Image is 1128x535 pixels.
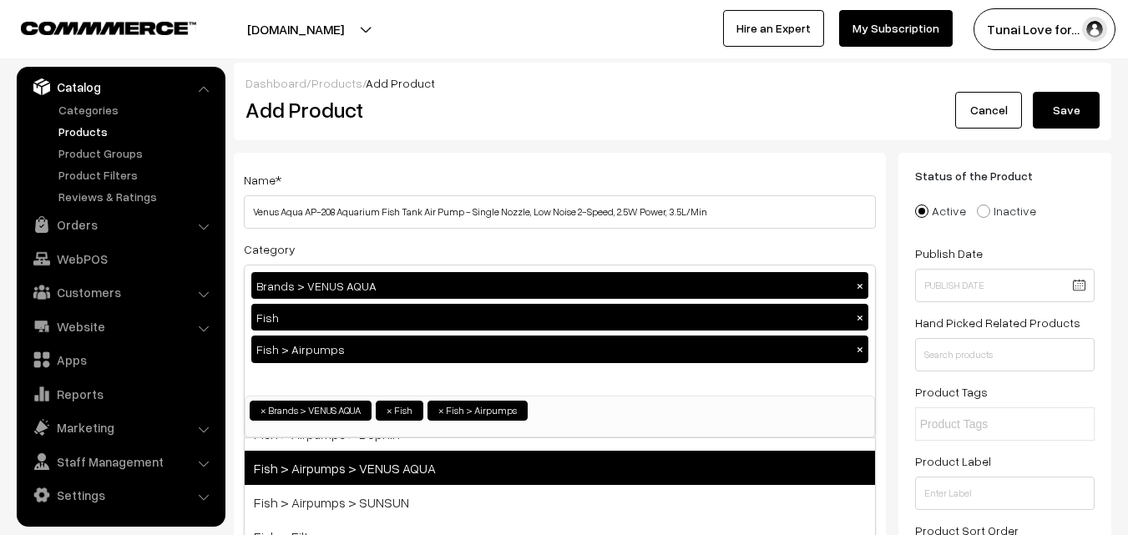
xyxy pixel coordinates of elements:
[54,144,220,162] a: Product Groups
[311,76,362,90] a: Products
[376,401,423,421] li: Fish
[21,244,220,274] a: WebPOS
[244,171,281,189] label: Name
[251,272,868,299] div: Brands > VENUS AQUA
[852,341,867,356] button: ×
[54,188,220,205] a: Reviews & Ratings
[438,403,444,418] span: ×
[250,401,372,421] li: Brands > VENUS AQUA
[977,202,1036,220] label: Inactive
[244,195,876,229] input: Name
[915,269,1095,302] input: Publish Date
[915,314,1080,331] label: Hand Picked Related Products
[915,202,966,220] label: Active
[915,169,1053,183] span: Status of the Product
[366,76,435,90] span: Add Product
[245,74,1100,92] div: / /
[1082,17,1107,42] img: user
[21,345,220,375] a: Apps
[920,416,1066,433] input: Product Tags
[974,8,1115,50] button: Tunai Love for…
[189,8,402,50] button: [DOMAIN_NAME]
[261,403,266,418] span: ×
[54,166,220,184] a: Product Filters
[245,485,875,519] span: Fish > Airpumps > SUNSUN
[915,245,983,262] label: Publish Date
[251,304,868,331] div: Fish
[915,452,991,470] label: Product Label
[21,17,167,37] a: COMMMERCE
[21,379,220,409] a: Reports
[955,92,1022,129] a: Cancel
[21,480,220,510] a: Settings
[852,310,867,325] button: ×
[387,403,392,418] span: ×
[245,97,880,123] h2: Add Product
[245,451,875,485] span: Fish > Airpumps > VENUS AQUA
[915,477,1095,510] input: Enter Label
[21,72,220,102] a: Catalog
[21,277,220,307] a: Customers
[21,22,196,34] img: COMMMERCE
[21,209,220,240] a: Orders
[839,10,953,47] a: My Subscription
[245,76,306,90] a: Dashboard
[21,311,220,341] a: Website
[251,336,868,362] div: Fish > Airpumps
[852,278,867,293] button: ×
[915,383,988,401] label: Product Tags
[1033,92,1100,129] button: Save
[427,401,528,421] li: Fish > Airpumps
[723,10,824,47] a: Hire an Expert
[54,101,220,119] a: Categories
[54,123,220,140] a: Products
[244,240,296,258] label: Category
[915,338,1095,371] input: Search products
[21,412,220,442] a: Marketing
[21,447,220,477] a: Staff Management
